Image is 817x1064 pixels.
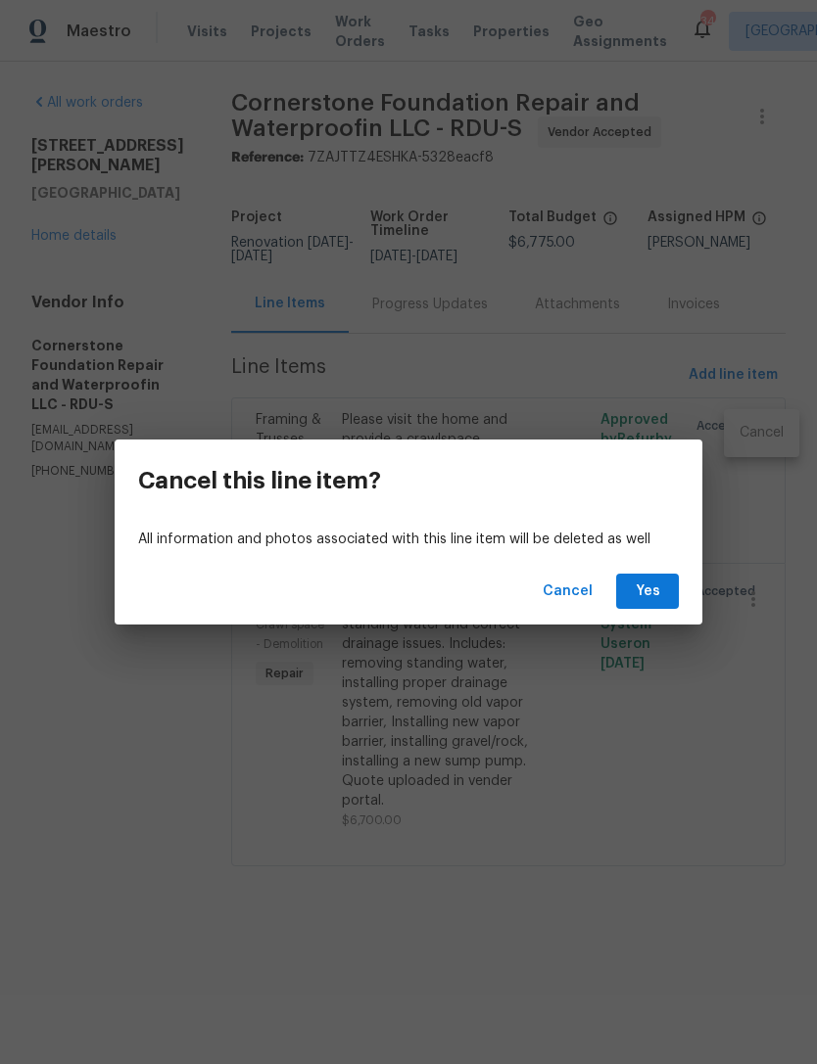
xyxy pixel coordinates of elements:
[616,574,679,610] button: Yes
[632,579,663,604] span: Yes
[138,467,381,494] h3: Cancel this line item?
[543,579,593,604] span: Cancel
[535,574,601,610] button: Cancel
[138,530,679,550] p: All information and photos associated with this line item will be deleted as well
